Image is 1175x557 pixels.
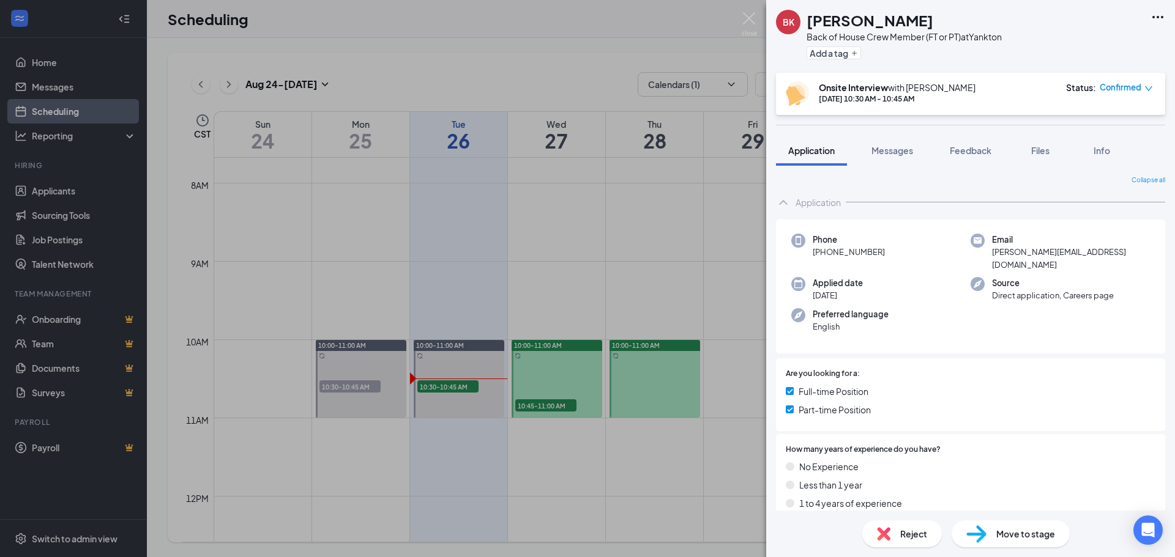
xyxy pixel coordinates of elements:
span: [PERSON_NAME][EMAIL_ADDRESS][DOMAIN_NAME] [992,246,1150,271]
svg: Plus [851,50,858,57]
span: English [813,320,889,333]
span: Less than 1 year [799,478,862,492]
span: No Experience [799,460,859,473]
span: 1 to 4 years of experience [799,496,902,510]
div: with [PERSON_NAME] [819,81,975,94]
div: Back of House Crew Member (FT or PT) at Yankton [807,31,1002,43]
span: Move to stage [996,527,1055,540]
span: Email [992,234,1150,246]
span: Application [788,145,835,156]
span: Direct application, Careers page [992,289,1114,301]
span: Feedback [950,145,991,156]
span: Reject [900,527,927,540]
span: Source [992,277,1114,289]
b: Onsite Interview [819,82,888,93]
span: Preferred language [813,308,889,320]
button: PlusAdd a tag [807,46,861,59]
span: Confirmed [1100,81,1141,94]
span: Messages [871,145,913,156]
h1: [PERSON_NAME] [807,10,933,31]
span: How many years of experience do you have? [786,444,941,456]
span: Info [1094,145,1110,156]
span: [DATE] [813,289,863,301]
span: down [1144,84,1153,93]
svg: Ellipses [1151,10,1165,24]
span: Phone [813,234,885,246]
span: Are you looking for a: [786,368,860,380]
div: Status : [1066,81,1096,94]
span: Part-time Position [799,403,871,416]
span: Collapse all [1132,175,1165,185]
span: Full-time Position [799,385,868,398]
div: BK [783,16,794,28]
svg: ChevronUp [776,195,791,210]
div: Open Intercom Messenger [1133,515,1163,545]
div: [DATE] 10:30 AM - 10:45 AM [819,94,975,104]
span: Applied date [813,277,863,289]
span: [PHONE_NUMBER] [813,246,885,258]
div: Application [796,196,841,208]
span: Files [1031,145,1050,156]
